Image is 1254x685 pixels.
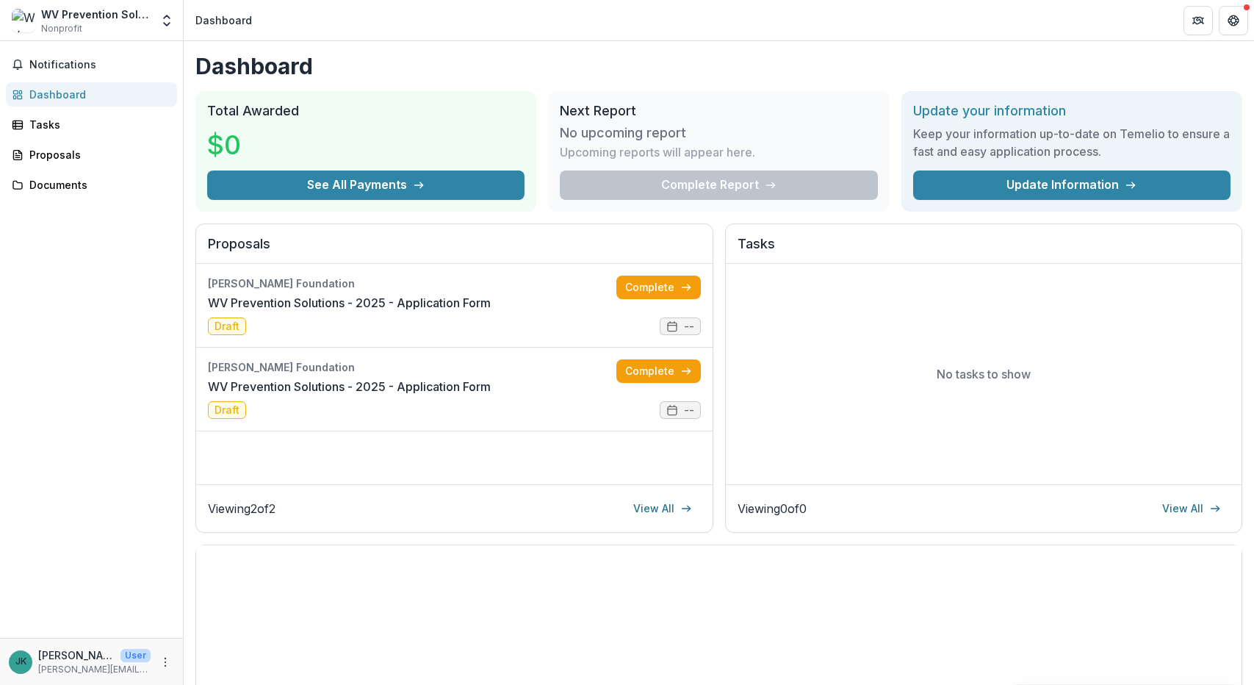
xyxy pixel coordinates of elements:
[6,53,177,76] button: Notifications
[120,649,151,662] p: User
[12,9,35,32] img: WV Prevention Solutions
[190,10,258,31] nav: breadcrumb
[913,103,1230,119] h2: Update your information
[560,103,877,119] h2: Next Report
[616,359,701,383] a: Complete
[207,125,317,165] h3: $0
[29,147,165,162] div: Proposals
[38,663,151,676] p: [PERSON_NAME][EMAIL_ADDRESS][DOMAIN_NAME]
[195,53,1242,79] h1: Dashboard
[156,6,177,35] button: Open entity switcher
[208,236,701,264] h2: Proposals
[560,143,755,161] p: Upcoming reports will appear here.
[156,653,174,671] button: More
[29,87,165,102] div: Dashboard
[738,500,807,517] p: Viewing 0 of 0
[41,7,151,22] div: WV Prevention Solutions
[29,117,165,132] div: Tasks
[208,378,491,395] a: WV Prevention Solutions - 2025 - Application Form
[6,173,177,197] a: Documents
[913,125,1230,160] h3: Keep your information up-to-date on Temelio to ensure a fast and easy application process.
[560,125,686,141] h3: No upcoming report
[6,82,177,107] a: Dashboard
[195,12,252,28] div: Dashboard
[6,143,177,167] a: Proposals
[624,497,701,520] a: View All
[29,59,171,71] span: Notifications
[1183,6,1213,35] button: Partners
[1153,497,1230,520] a: View All
[208,294,491,312] a: WV Prevention Solutions - 2025 - Application Form
[937,365,1031,383] p: No tasks to show
[738,236,1230,264] h2: Tasks
[29,177,165,193] div: Documents
[1219,6,1248,35] button: Get Help
[41,22,82,35] span: Nonprofit
[616,276,701,299] a: Complete
[207,103,525,119] h2: Total Awarded
[15,657,26,667] div: Jonnie Kifer
[38,648,115,663] p: [PERSON_NAME]
[6,112,177,137] a: Tasks
[208,500,275,517] p: Viewing 2 of 2
[207,171,525,200] button: See All Payments
[913,171,1230,200] a: Update Information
